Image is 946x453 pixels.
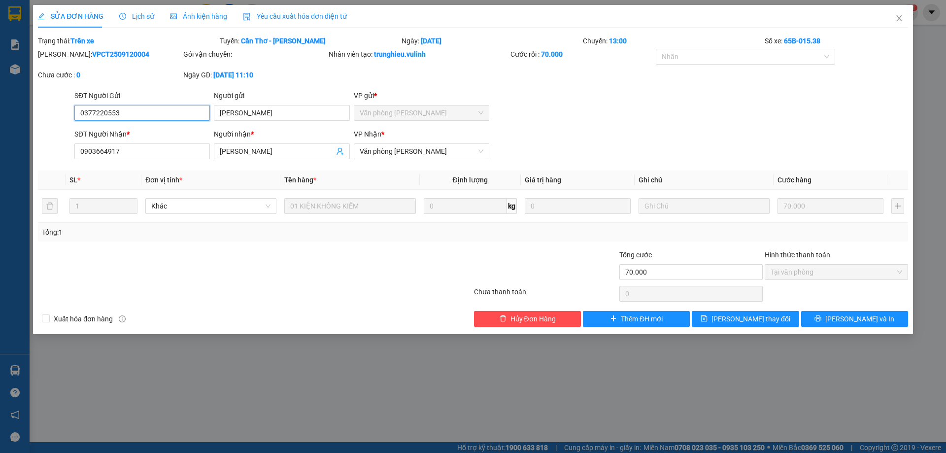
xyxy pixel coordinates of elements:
input: VD: Bàn, Ghế [284,198,415,214]
span: edit [38,13,45,20]
button: plus [891,198,904,214]
span: [PERSON_NAME] và In [825,314,894,324]
b: Trên xe [70,37,94,45]
span: Yêu cầu xuất hóa đơn điện tử [243,12,347,20]
span: Văn phòng Cao Thắng [360,144,483,159]
div: Chưa thanh toán [473,286,618,304]
input: 0 [777,198,883,214]
div: [PERSON_NAME]: [38,49,181,60]
b: 13:00 [609,37,627,45]
b: Cần Thơ - [PERSON_NAME] [241,37,326,45]
span: Giá trị hàng [525,176,561,184]
button: plusThêm ĐH mới [583,311,690,327]
span: SL [69,176,77,184]
span: Hủy Đơn Hàng [510,314,556,324]
div: Người nhận [214,129,349,139]
button: printer[PERSON_NAME] và In [801,311,908,327]
span: Cước hàng [777,176,811,184]
span: Văn phòng Vũ Linh [360,105,483,120]
input: Ghi Chú [639,198,770,214]
b: 0 [76,71,80,79]
div: Ngày GD: [183,70,327,80]
span: close [895,14,903,22]
div: SĐT Người Gửi [74,90,210,101]
div: Người gửi [214,90,349,101]
span: info-circle [119,315,126,322]
span: SỬA ĐƠN HÀNG [38,12,103,20]
span: VP Nhận [354,130,381,138]
button: save[PERSON_NAME] thay đổi [692,311,799,327]
b: VPCT2509120004 [92,50,149,58]
span: picture [170,13,177,20]
b: [DATE] [421,37,441,45]
span: clock-circle [119,13,126,20]
th: Ghi chú [635,171,774,190]
div: Nhân viên tạo: [329,49,508,60]
span: kg [507,198,517,214]
div: Tuyến: [219,35,401,46]
div: VP gửi [354,90,489,101]
b: [DATE] 11:10 [213,71,253,79]
span: delete [500,315,507,323]
b: 65B-015.38 [784,37,820,45]
span: [PERSON_NAME] thay đổi [711,314,790,324]
div: SĐT Người Nhận [74,129,210,139]
div: Cước rồi : [510,49,654,60]
div: Số xe: [764,35,909,46]
div: Ngày: [401,35,582,46]
span: Tên hàng [284,176,316,184]
button: delete [42,198,58,214]
div: Tổng: 1 [42,227,365,238]
span: Tổng cước [619,251,652,259]
span: user-add [336,147,344,155]
input: 0 [525,198,631,214]
span: Đơn vị tính [145,176,182,184]
label: Hình thức thanh toán [765,251,830,259]
b: trunghieu.vulinh [374,50,426,58]
span: Thêm ĐH mới [621,314,663,324]
div: Trạng thái: [37,35,219,46]
div: Chưa cước : [38,70,181,80]
span: Định lượng [453,176,488,184]
div: Gói vận chuyển: [183,49,327,60]
span: save [701,315,708,323]
span: Lịch sử [119,12,154,20]
div: Chuyến: [582,35,764,46]
span: plus [610,315,617,323]
img: icon [243,13,251,21]
span: Tại văn phòng [771,265,902,279]
b: 70.000 [541,50,563,58]
span: Ảnh kiện hàng [170,12,227,20]
span: Khác [151,199,270,213]
span: printer [814,315,821,323]
span: Xuất hóa đơn hàng [50,314,117,324]
button: Close [885,5,913,33]
button: deleteHủy Đơn Hàng [474,311,581,327]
